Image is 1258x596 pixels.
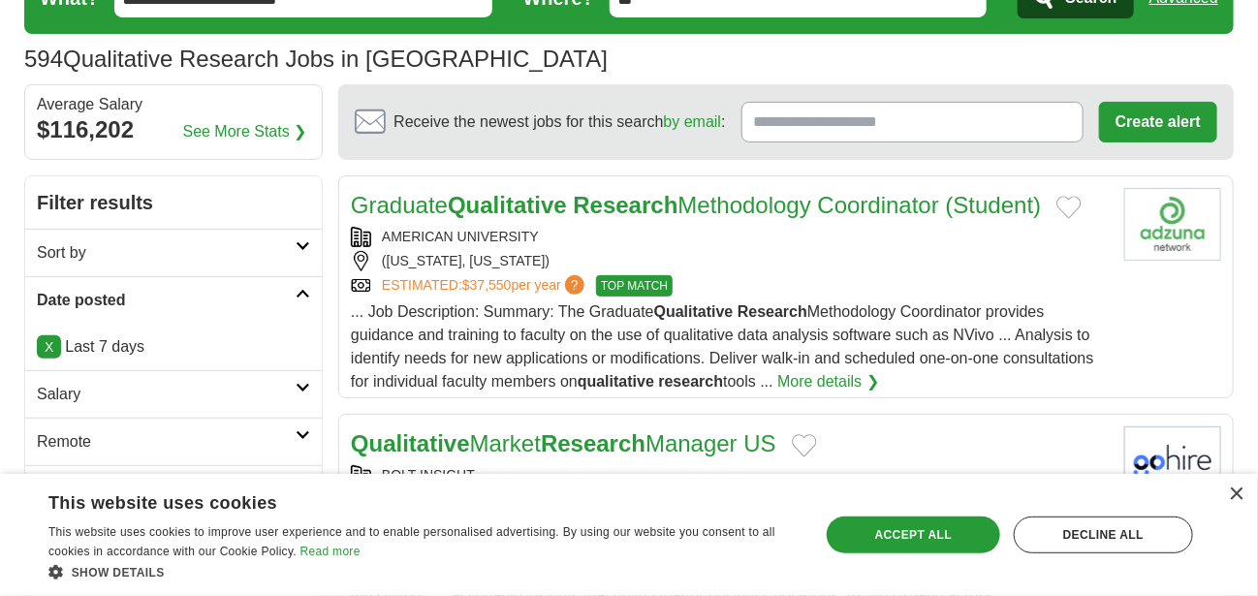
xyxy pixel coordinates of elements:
[573,192,677,218] strong: Research
[827,517,1000,553] div: Accept all
[300,545,361,558] a: Read more, opens a new window
[596,275,673,297] span: TOP MATCH
[351,251,1109,271] div: ([US_STATE], [US_STATE])
[37,335,61,359] a: X
[351,430,776,456] a: QualitativeMarketResearchManager US
[48,562,797,581] div: Show details
[37,241,296,265] h2: Sort by
[351,192,1041,218] a: GraduateQualitative ResearchMethodology Coordinator (Student)
[393,110,725,134] span: Receive the newest jobs for this search :
[1099,102,1217,142] button: Create alert
[738,303,807,320] strong: Research
[48,525,775,558] span: This website uses cookies to improve user experience and to enable personalised advertising. By u...
[351,465,1109,486] div: BOLT INSIGHT
[37,335,310,359] p: Last 7 days
[25,370,322,418] a: Salary
[37,289,296,312] h2: Date posted
[1124,426,1221,499] img: Company logo
[1229,487,1243,502] div: Close
[37,383,296,406] h2: Salary
[654,303,734,320] strong: Qualitative
[25,465,322,513] a: Location
[792,434,817,457] button: Add to favorite jobs
[72,566,165,580] span: Show details
[1124,188,1221,261] img: American University logo
[183,120,307,143] a: See More Stats ❯
[25,276,322,324] a: Date posted
[48,486,748,515] div: This website uses cookies
[462,277,512,293] span: $37,550
[664,113,722,130] a: by email
[448,192,567,218] strong: Qualitative
[37,430,296,454] h2: Remote
[382,229,539,244] a: AMERICAN UNIVERSITY
[24,42,63,77] span: 594
[25,176,322,229] h2: Filter results
[25,229,322,276] a: Sort by
[382,275,588,297] a: ESTIMATED:$37,550per year?
[24,46,608,72] h1: Qualitative Research Jobs in [GEOGRAPHIC_DATA]
[1056,196,1082,219] button: Add to favorite jobs
[541,430,645,456] strong: Research
[777,370,879,393] a: More details ❯
[1014,517,1193,553] div: Decline all
[37,97,310,112] div: Average Salary
[25,418,322,465] a: Remote
[578,373,654,390] strong: qualitative
[351,430,470,456] strong: Qualitative
[658,373,723,390] strong: research
[37,112,310,147] div: $116,202
[565,275,584,295] span: ?
[351,303,1094,390] span: ... Job Description: Summary: The Graduate Methodology Coordinator provides guidance and training...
